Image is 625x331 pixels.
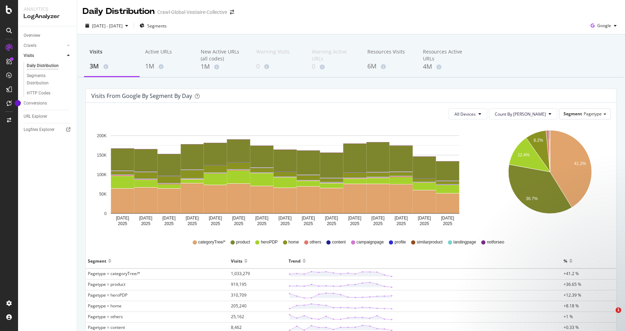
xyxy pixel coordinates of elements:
[24,32,72,39] a: Overview
[418,216,431,221] text: [DATE]
[83,6,155,17] div: Daily Distribution
[312,62,356,71] div: 0
[24,42,36,49] div: Crawls
[489,125,611,229] svg: A chart.
[443,221,452,226] text: 2025
[27,62,59,69] div: Daily Distribution
[88,281,125,287] span: Pagetype = product
[91,125,478,229] div: A chart.
[88,324,125,330] span: Pagetype = content
[423,48,467,62] div: Resources Active URLs
[257,221,267,226] text: 2025
[24,52,34,59] div: Visits
[348,216,361,221] text: [DATE]
[256,48,301,61] div: Warning Visits
[367,62,412,71] div: 6M
[91,92,192,99] div: Visits from google by Segment by Day
[304,221,313,226] text: 2025
[211,221,220,226] text: 2025
[256,62,301,71] div: 0
[164,221,174,226] text: 2025
[88,292,127,298] span: Pagetype = heroPDP
[157,9,227,16] div: Crawl-Global-Vestiaire-Collective
[255,216,268,221] text: [DATE]
[495,111,546,117] span: Count By Day
[325,216,338,221] text: [DATE]
[597,23,611,28] span: Google
[564,314,573,320] span: +1 %
[312,48,356,62] div: Warning Active URLs
[24,6,71,13] div: Analytics
[357,239,384,245] span: campaignpage
[455,111,476,117] span: All Devices
[209,216,222,221] text: [DATE]
[88,303,122,309] span: Pagetype = home
[489,108,557,119] button: Count By [PERSON_NAME]
[289,239,299,245] span: home
[97,153,107,158] text: 150K
[564,111,582,117] span: Segment
[601,307,618,324] iframe: Intercom live chat
[231,292,247,298] span: 310,709
[15,100,21,106] div: Tooltip anchor
[90,48,134,61] div: Visits
[394,216,408,221] text: [DATE]
[27,90,50,97] div: HTTP Codes
[423,62,467,71] div: 4M
[616,307,621,313] span: 1
[231,281,247,287] span: 919,195
[187,221,197,226] text: 2025
[584,111,602,117] span: Pagetype
[24,126,72,133] a: Logfiles Explorer
[83,20,131,31] button: [DATE] - [DATE]
[186,216,199,221] text: [DATE]
[231,255,242,266] div: Visits
[230,10,234,15] div: arrow-right-arrow-left
[231,303,247,309] span: 205,240
[145,48,190,61] div: Active URLs
[198,239,225,245] span: categoryTree/*
[27,72,72,87] a: Segments Distribution
[162,216,176,221] text: [DATE]
[564,324,579,330] span: +0.33 %
[201,62,245,71] div: 1M
[24,126,55,133] div: Logfiles Explorer
[92,23,123,29] span: [DATE] - [DATE]
[350,221,359,226] text: 2025
[397,221,406,226] text: 2025
[441,216,454,221] text: [DATE]
[310,239,321,245] span: others
[27,72,65,87] div: Segments Distribution
[88,255,106,266] div: Segment
[420,221,429,226] text: 2025
[289,255,301,266] div: Trend
[24,100,72,107] a: Conversions
[449,108,487,119] button: All Devices
[231,324,242,330] span: 8,462
[145,62,190,71] div: 1M
[118,221,127,226] text: 2025
[90,62,134,71] div: 3M
[487,239,504,245] span: notforseo
[261,239,278,245] span: heroPDP
[588,20,619,31] button: Google
[88,271,140,276] span: Pagetype = categoryTree/*
[327,221,336,226] text: 2025
[24,113,47,120] div: URL Explorer
[394,239,406,245] span: profile
[234,221,243,226] text: 2025
[27,90,72,97] a: HTTP Codes
[232,216,245,221] text: [DATE]
[278,216,292,221] text: [DATE]
[574,161,586,166] text: 41.2%
[141,221,150,226] text: 2025
[373,221,383,226] text: 2025
[453,239,476,245] span: landingpage
[332,239,345,245] span: content
[97,172,107,177] text: 100K
[564,255,567,266] div: %
[417,239,443,245] span: similarproduct
[533,138,543,143] text: 8.2%
[104,211,107,216] text: 0
[139,216,152,221] text: [DATE]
